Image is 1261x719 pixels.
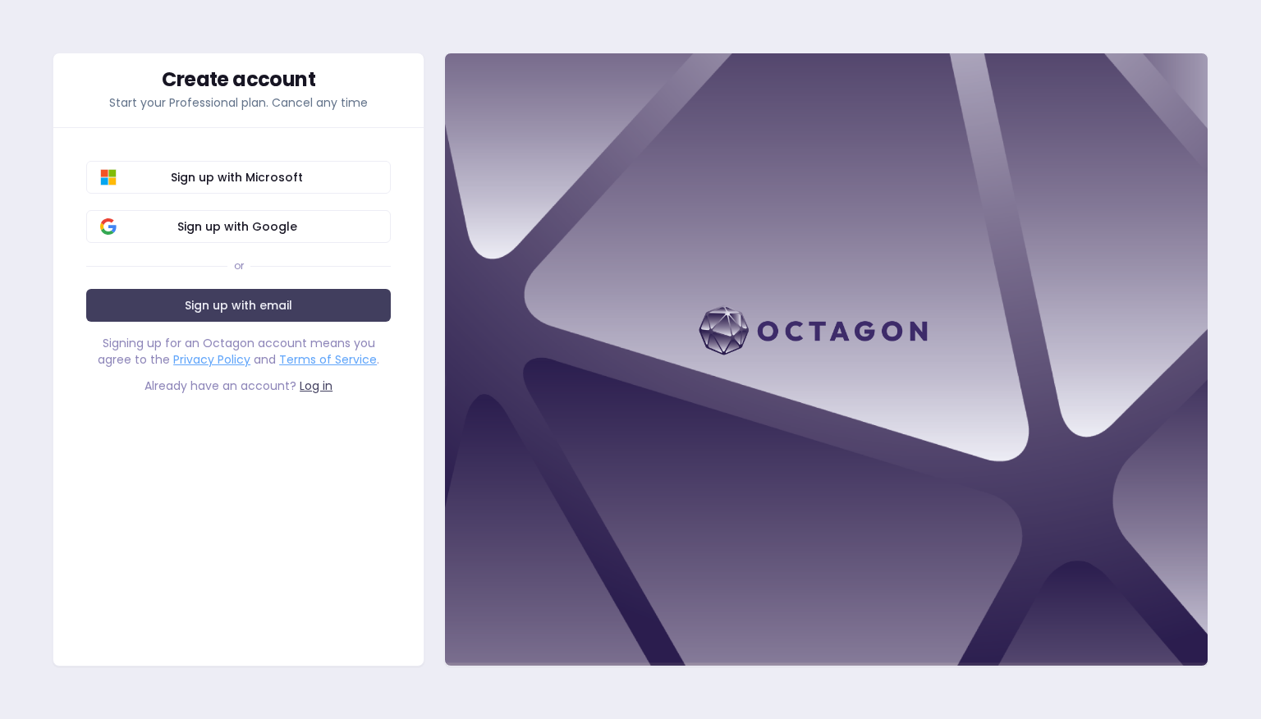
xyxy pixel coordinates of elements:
[173,351,250,368] a: Privacy Policy
[97,169,377,185] span: Sign up with Microsoft
[234,259,244,272] div: or
[86,289,391,322] a: Sign up with email
[86,335,391,368] div: Signing up for an Octagon account means you agree to the and .
[279,351,377,368] a: Terms of Service
[97,218,377,235] span: Sign up with Google
[86,70,391,89] div: Create account
[300,378,332,394] a: Log in
[86,161,391,194] button: Sign up with Microsoft
[86,378,391,394] div: Already have an account?
[86,210,391,243] button: Sign up with Google
[86,94,391,111] p: Start your Professional plan. Cancel any time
